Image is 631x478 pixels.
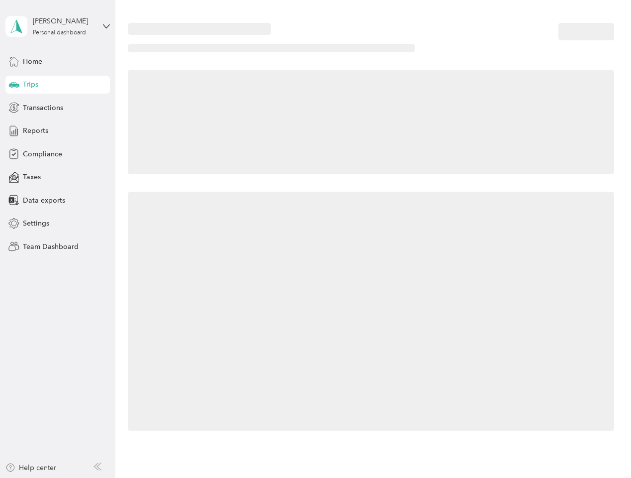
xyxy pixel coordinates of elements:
span: Settings [23,218,49,229]
span: Team Dashboard [23,241,79,252]
span: Compliance [23,149,62,159]
span: Home [23,56,42,67]
span: Data exports [23,195,65,206]
span: Reports [23,125,48,136]
span: Trips [23,79,38,90]
span: Transactions [23,103,63,113]
span: Taxes [23,172,41,182]
div: [PERSON_NAME] [33,16,95,26]
div: Personal dashboard [33,30,86,36]
button: Help center [5,463,56,473]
